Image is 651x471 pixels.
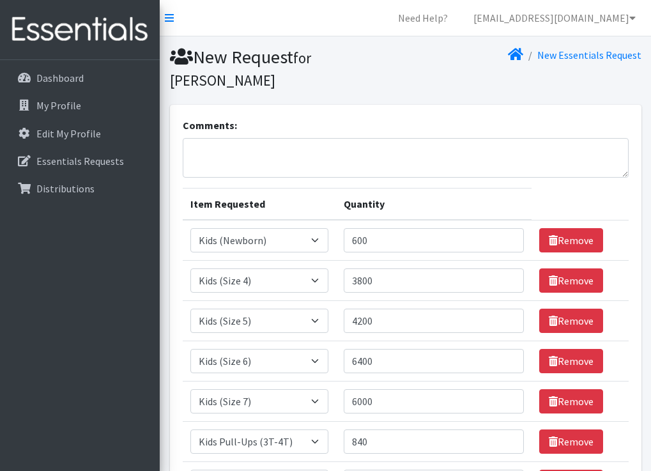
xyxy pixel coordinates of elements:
[539,268,603,293] a: Remove
[36,99,81,112] p: My Profile
[183,118,237,133] label: Comments:
[537,49,641,61] a: New Essentials Request
[170,46,401,90] h1: New Request
[463,5,646,31] a: [EMAIL_ADDRESS][DOMAIN_NAME]
[36,182,95,195] p: Distributions
[5,176,155,201] a: Distributions
[36,72,84,84] p: Dashboard
[36,155,124,167] p: Essentials Requests
[170,49,311,89] small: for [PERSON_NAME]
[5,93,155,118] a: My Profile
[5,121,155,146] a: Edit My Profile
[5,148,155,174] a: Essentials Requests
[5,8,155,51] img: HumanEssentials
[388,5,458,31] a: Need Help?
[5,65,155,91] a: Dashboard
[539,309,603,333] a: Remove
[336,189,532,220] th: Quantity
[183,189,336,220] th: Item Requested
[36,127,101,140] p: Edit My Profile
[539,429,603,454] a: Remove
[539,389,603,413] a: Remove
[539,349,603,373] a: Remove
[539,228,603,252] a: Remove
